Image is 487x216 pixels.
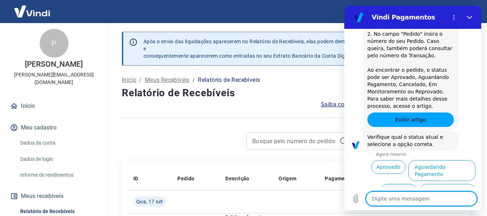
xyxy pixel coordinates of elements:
[17,168,99,182] a: Informe de rendimentos
[25,61,83,68] p: [PERSON_NAME]
[4,186,19,200] button: Carregar arquivo
[6,71,102,86] p: [PERSON_NAME][EMAIL_ADDRESS][DOMAIN_NAME]
[321,100,470,109] a: Saiba como funciona a programação dos recebimentos
[136,198,163,205] span: Qua, 17 set
[225,175,249,182] p: Descrição
[325,175,353,182] p: Pagamento
[64,154,131,175] button: Aguardando Pagamento
[17,136,99,150] a: Dados da conta
[122,86,470,100] h4: Relatório de Recebíveis
[133,175,138,182] p: ID
[139,76,142,84] p: /
[122,76,136,84] a: Início
[9,98,99,114] a: Início
[51,110,81,118] span: Exibir artigo
[40,29,68,58] div: P
[177,175,194,182] p: Pedido
[198,76,260,84] p: Relatório de Recebíveis
[9,188,99,204] button: Meus recebíveis
[17,152,99,167] a: Dados de login
[192,76,195,84] p: /
[36,178,72,192] button: Cancelado
[23,128,110,142] span: Verifique qual o status atual e selecione a opção correta.
[145,76,190,84] a: Meus Recebíveis
[9,0,56,22] img: Vindi
[143,38,453,59] p: Após o envio das liquidações aparecerem no Relatório de Recebíveis, elas podem demorar algumas ho...
[27,154,62,168] button: Aprovado
[23,107,110,121] a: Exibir artigo
[452,5,478,18] button: Sair
[75,178,131,199] button: Em Monitoramento
[344,6,481,210] iframe: Janela de mensagens
[9,120,99,136] button: Meu cadastro
[252,136,337,146] input: Busque pelo número do pedido
[279,175,296,182] p: Origem
[32,146,62,151] p: Agora mesmo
